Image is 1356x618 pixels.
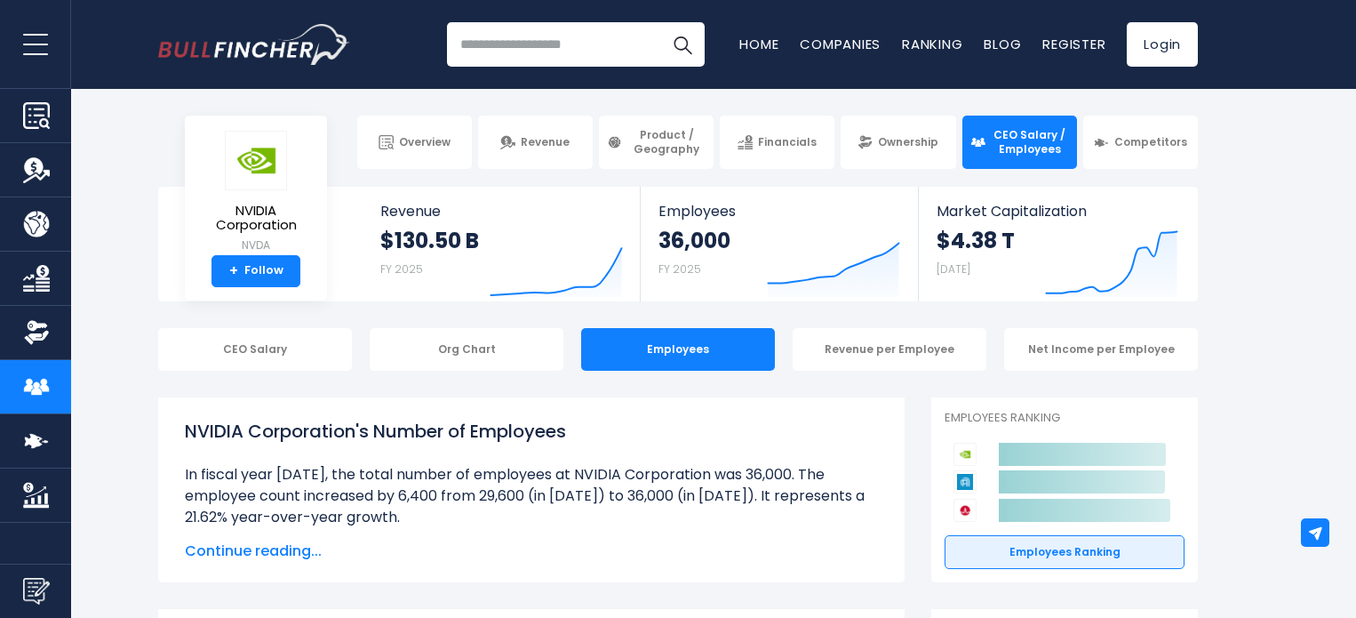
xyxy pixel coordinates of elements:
[211,255,300,287] a: +Follow
[991,128,1069,156] span: CEO Salary / Employees
[641,187,917,301] a: Employees 36,000 FY 2025
[658,227,730,254] strong: 36,000
[158,24,350,65] img: Bullfincher logo
[158,328,352,371] div: CEO Salary
[902,35,962,53] a: Ranking
[937,227,1015,254] strong: $4.38 T
[185,541,878,562] span: Continue reading...
[1004,328,1198,371] div: Net Income per Employee
[399,135,451,149] span: Overview
[953,470,977,494] img: Applied Materials competitors logo
[229,263,238,279] strong: +
[953,499,977,522] img: Broadcom competitors logo
[878,135,938,149] span: Ownership
[185,418,878,445] h1: NVIDIA Corporation's Number of Employees
[793,328,986,371] div: Revenue per Employee
[1083,116,1198,169] a: Competitors
[199,237,313,253] small: NVDA
[841,116,955,169] a: Ownership
[658,203,899,220] span: Employees
[478,116,593,169] a: Revenue
[945,411,1185,426] p: Employees Ranking
[23,319,50,346] img: Ownership
[962,116,1077,169] a: CEO Salary / Employees
[937,261,970,277] small: [DATE]
[198,130,314,255] a: NVIDIA Corporation NVDA
[380,261,423,277] small: FY 2025
[1114,135,1187,149] span: Competitors
[937,203,1178,220] span: Market Capitalization
[357,116,472,169] a: Overview
[660,22,705,67] button: Search
[919,187,1196,301] a: Market Capitalization $4.38 T [DATE]
[199,204,313,233] span: NVIDIA Corporation
[984,35,1021,53] a: Blog
[521,135,570,149] span: Revenue
[627,128,706,156] span: Product / Geography
[720,116,834,169] a: Financials
[1127,22,1198,67] a: Login
[599,116,714,169] a: Product / Geography
[658,261,701,277] small: FY 2025
[380,203,623,220] span: Revenue
[380,227,479,254] strong: $130.50 B
[581,328,775,371] div: Employees
[800,35,881,53] a: Companies
[953,443,977,466] img: NVIDIA Corporation competitors logo
[739,35,778,53] a: Home
[758,135,817,149] span: Financials
[363,187,641,301] a: Revenue $130.50 B FY 2025
[185,464,878,528] li: In fiscal year [DATE], the total number of employees at NVIDIA Corporation was 36,000. The employ...
[370,328,563,371] div: Org Chart
[945,535,1185,569] a: Employees Ranking
[158,24,349,65] a: Go to homepage
[1042,35,1105,53] a: Register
